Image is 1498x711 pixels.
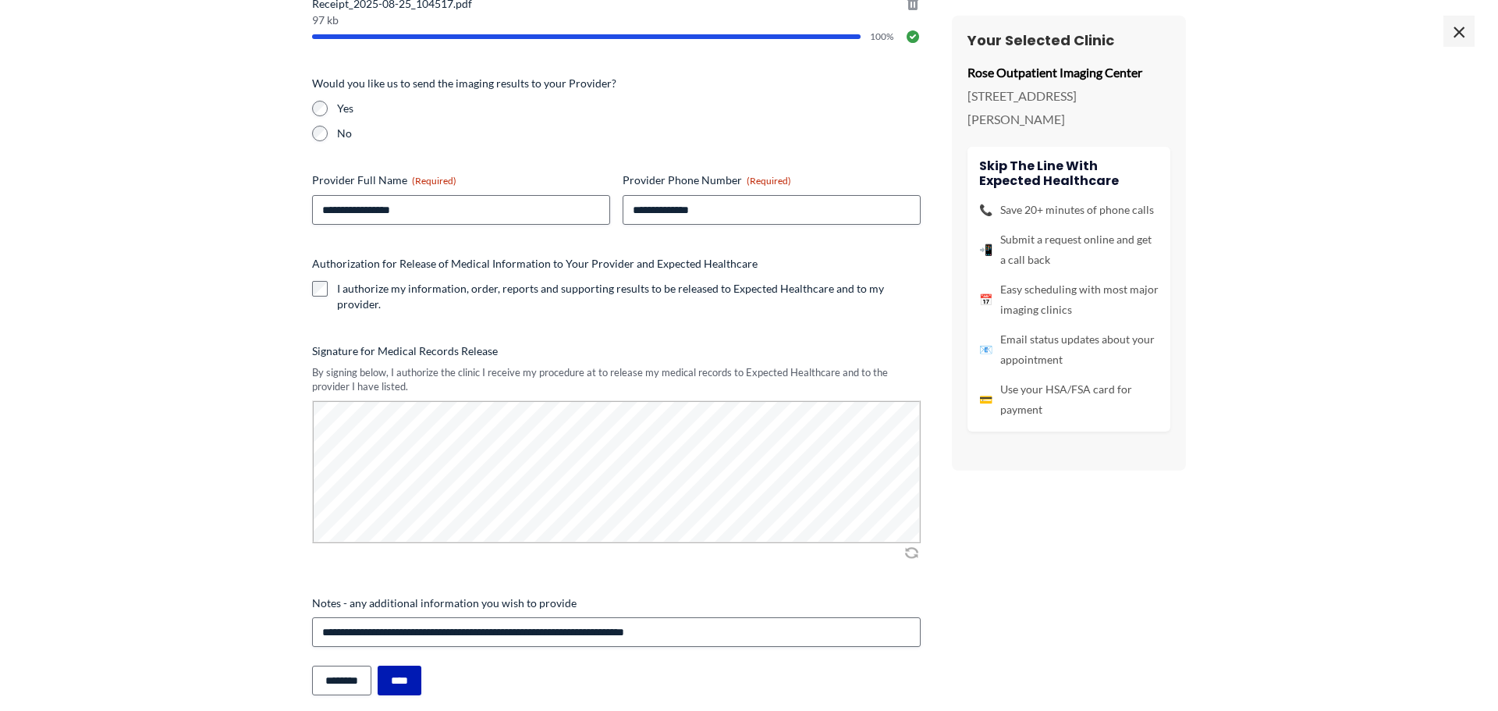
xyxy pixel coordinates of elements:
p: Rose Outpatient Imaging Center [967,61,1170,84]
label: Notes - any additional information you wish to provide [312,595,921,611]
legend: Authorization for Release of Medical Information to Your Provider and Expected Healthcare [312,256,758,272]
span: 📧 [979,340,992,360]
li: Submit a request online and get a call back [979,229,1159,270]
span: 📲 [979,240,992,260]
h3: Your Selected Clinic [967,31,1170,49]
label: I authorize my information, order, reports and supporting results to be released to Expected Heal... [337,281,921,312]
span: (Required) [412,175,456,187]
label: Provider Full Name [312,172,610,188]
p: [STREET_ADDRESS][PERSON_NAME] [967,84,1170,130]
span: 💳 [979,389,992,410]
div: By signing below, I authorize the clinic I receive my procedure at to release my medical records ... [312,365,921,394]
span: 📅 [979,290,992,310]
label: Signature for Medical Records Release [312,343,921,359]
span: 97 kb [312,15,921,26]
label: Provider Phone Number [623,172,921,188]
span: (Required) [747,175,791,187]
li: Easy scheduling with most major imaging clinics [979,279,1159,320]
img: Clear Signature [902,545,921,560]
h4: Skip the line with Expected Healthcare [979,158,1159,188]
span: 100% [870,32,896,41]
li: Use your HSA/FSA card for payment [979,379,1159,420]
li: Save 20+ minutes of phone calls [979,200,1159,220]
legend: Would you like us to send the imaging results to your Provider? [312,76,616,91]
li: Email status updates about your appointment [979,329,1159,370]
span: × [1443,16,1475,47]
label: Yes [337,101,921,116]
span: 📞 [979,200,992,220]
label: No [337,126,921,141]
